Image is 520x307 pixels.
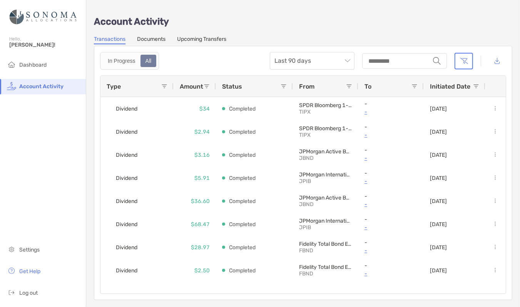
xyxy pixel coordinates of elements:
p: $34 [199,104,210,114]
a: - [365,153,418,163]
img: input icon [433,57,441,65]
span: Dividend [116,195,137,208]
div: In Progress [104,55,140,66]
p: JBND [299,201,352,208]
p: [DATE] [430,175,447,181]
span: Interest Payment [116,287,159,300]
p: - [365,287,418,294]
p: Completed [229,150,256,160]
p: TIPX [299,132,352,138]
p: JPMorgan International Bond Opportunities ETF [299,171,352,178]
span: [PERSON_NAME]! [9,42,81,48]
p: Completed [229,243,256,252]
p: - [365,239,418,246]
p: Completed [229,127,256,137]
a: - [365,107,418,117]
p: Completed [229,266,256,275]
p: [DATE] [430,198,447,205]
span: Log out [19,290,38,296]
img: activity icon [7,81,16,91]
p: $28.97 [191,243,210,252]
a: - [365,130,418,140]
p: TIPX [299,109,352,115]
a: - [365,269,418,278]
span: To [365,83,371,90]
p: Completed [229,173,256,183]
p: $2.50 [194,266,210,275]
span: Last 90 days [274,52,350,69]
p: - [299,287,352,294]
p: - [365,193,418,200]
p: SPDR Bloomberg 1-10 Year TIPS ETF [299,125,352,132]
img: settings icon [7,245,16,254]
p: FBND [299,247,352,254]
p: Completed [229,196,256,206]
p: Fidelity Total Bond ETF [299,264,352,270]
a: - [365,200,418,209]
span: Settings [19,247,40,253]
p: $3.16 [194,150,210,160]
img: logout icon [7,288,16,297]
p: JPIB [299,178,352,185]
p: - [365,170,418,176]
p: Fidelity Total Bond ETF [299,241,352,247]
a: - [365,223,418,232]
span: From [299,83,314,90]
p: [DATE] [430,106,447,112]
p: - [365,147,418,153]
span: Dividend [116,102,137,115]
p: JPMorgan Active Bond ETF [299,148,352,155]
button: Clear filters [455,53,473,69]
p: FBND [299,270,352,277]
p: [DATE] [430,129,447,135]
p: $5.91 [194,173,210,183]
div: segmented control [100,52,159,70]
p: - [365,176,418,186]
span: Dashboard [19,62,47,68]
p: - [365,262,418,269]
span: Dividend [116,149,137,161]
p: $2.94 [194,127,210,137]
span: Dividend [116,241,137,254]
a: Transactions [94,36,125,44]
img: get-help icon [7,266,16,275]
span: Initiated Date [430,83,470,90]
span: Dividend [116,264,137,277]
p: - [365,124,418,130]
p: - [365,101,418,107]
p: JBND [299,155,352,161]
span: Amount [180,83,203,90]
p: [DATE] [430,152,447,158]
a: Documents [137,36,166,44]
p: [DATE] [430,244,447,251]
p: [DATE] [430,267,447,274]
p: Account Activity [94,17,512,27]
span: Dividend [116,126,137,138]
p: Completed [229,220,256,229]
span: Status [222,83,242,90]
p: SPDR Bloomberg 1-10 Year TIPS ETF [299,102,352,109]
p: JPMorgan Active Bond ETF [299,195,352,201]
p: JPIB [299,224,352,231]
a: Upcoming Transfers [177,36,226,44]
span: Dividend [116,218,137,231]
p: $68.47 [191,220,210,229]
span: Dividend [116,172,137,185]
div: All [141,55,156,66]
p: Completed [229,104,256,114]
a: - [365,246,418,255]
p: $36.60 [191,196,210,206]
img: Zoe Logo [9,3,77,31]
p: - [365,216,418,223]
img: household icon [7,60,16,69]
span: Account Activity [19,83,64,90]
p: [DATE] [430,221,447,228]
p: JPMorgan International Bond Opportunities ETF [299,218,352,224]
